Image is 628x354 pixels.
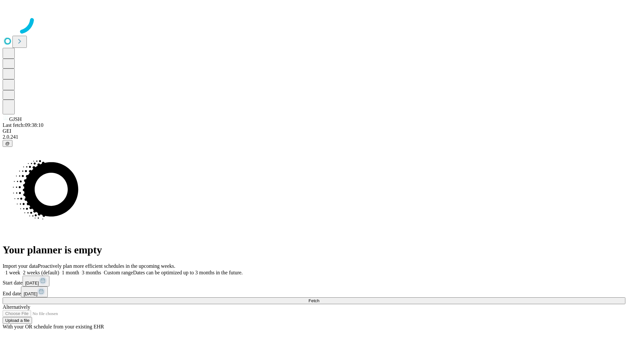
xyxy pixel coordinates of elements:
[3,297,625,304] button: Fetch
[3,304,30,310] span: Alternatively
[3,286,625,297] div: End date
[5,270,20,275] span: 1 week
[3,140,12,147] button: @
[23,270,59,275] span: 2 weeks (default)
[133,270,243,275] span: Dates can be optimized up to 3 months in the future.
[82,270,101,275] span: 3 months
[9,116,22,122] span: GJSH
[104,270,133,275] span: Custom range
[3,324,104,329] span: With your OR schedule from your existing EHR
[24,291,37,296] span: [DATE]
[38,263,175,269] span: Proactively plan more efficient schedules in the upcoming weeks.
[3,122,44,128] span: Last fetch: 09:38:10
[21,286,48,297] button: [DATE]
[3,244,625,256] h1: Your planner is empty
[3,317,32,324] button: Upload a file
[308,298,319,303] span: Fetch
[3,128,625,134] div: GEI
[25,281,39,285] span: [DATE]
[5,141,10,146] span: @
[3,276,625,286] div: Start date
[3,134,625,140] div: 2.0.241
[23,276,49,286] button: [DATE]
[62,270,79,275] span: 1 month
[3,263,38,269] span: Import your data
